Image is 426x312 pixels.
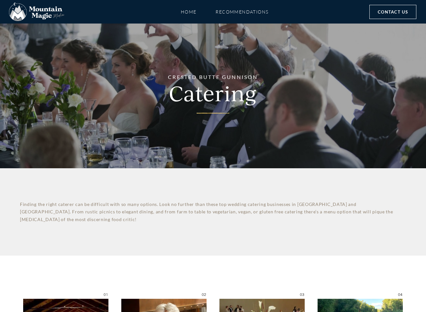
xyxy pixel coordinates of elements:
nav: Menu [96,6,353,17]
h1: Catering [6,83,420,102]
a: Home [181,6,197,17]
a: Contact Us [369,5,416,19]
a: Recommendations [216,6,268,17]
img: Mountain Magic Media photography logo Crested Butte Photographer [9,3,64,21]
p: 01 [23,291,108,299]
div: Finding the right caterer can be difficult with so many options. Look no further than these top w... [20,200,406,223]
p: 02 [121,291,207,299]
p: 03 [219,291,305,299]
span: Contact Us [378,8,408,15]
p: 04 [318,291,403,299]
div: Crested Butte Gunnison [6,75,420,79]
